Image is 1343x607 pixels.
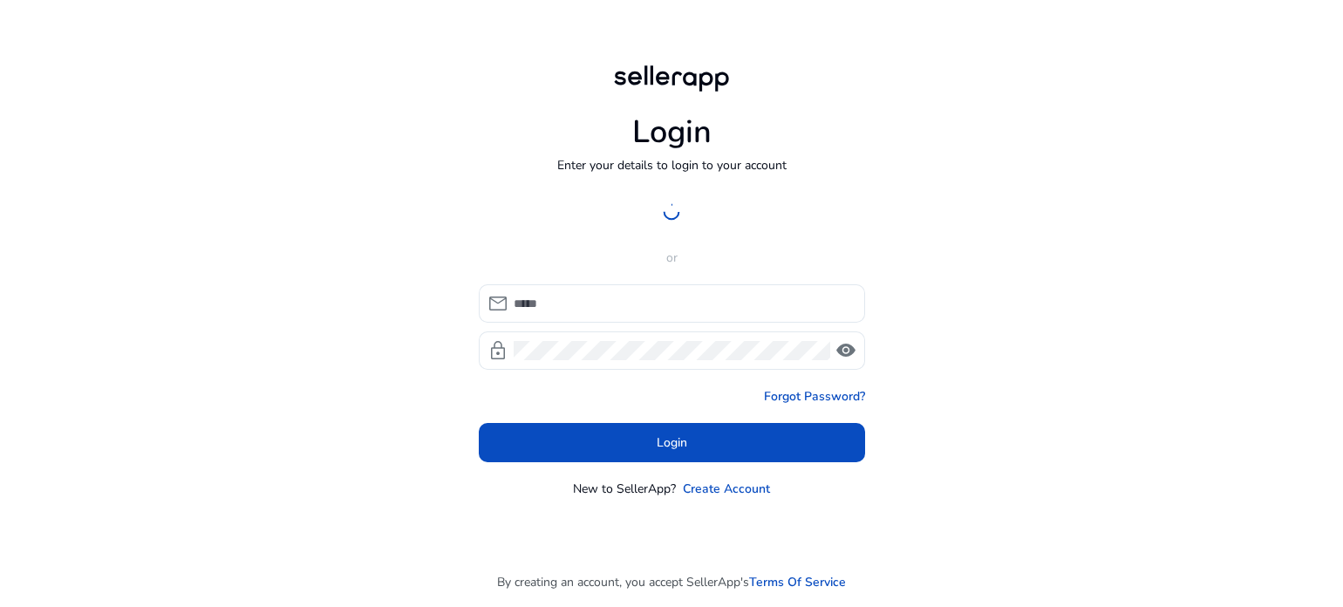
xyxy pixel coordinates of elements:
a: Forgot Password? [764,387,865,406]
span: Login [657,433,687,452]
a: Create Account [683,480,770,498]
p: or [479,249,865,267]
p: New to SellerApp? [573,480,676,498]
h1: Login [632,113,712,151]
span: mail [487,293,508,314]
a: Terms Of Service [749,573,846,591]
p: Enter your details to login to your account [557,156,787,174]
button: Login [479,423,865,462]
span: visibility [835,340,856,361]
span: lock [487,340,508,361]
